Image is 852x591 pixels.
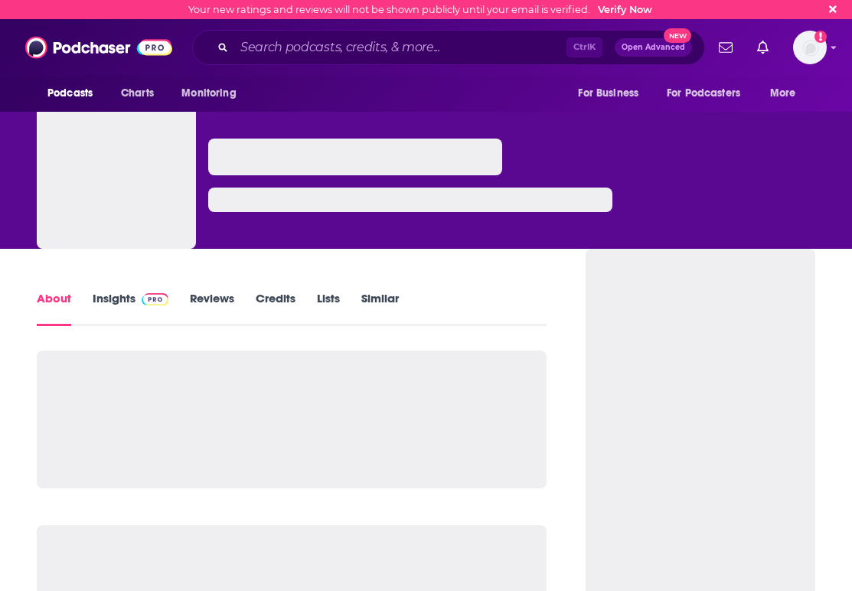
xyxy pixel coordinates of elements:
[190,291,234,326] a: Reviews
[192,30,705,65] div: Search podcasts, credits, & more...
[121,83,154,104] span: Charts
[664,28,691,43] span: New
[622,44,685,51] span: Open Advanced
[361,291,399,326] a: Similar
[657,79,762,108] button: open menu
[751,34,775,60] a: Show notifications dropdown
[142,293,168,305] img: Podchaser Pro
[37,291,71,326] a: About
[188,4,652,15] div: Your new ratings and reviews will not be shown publicly until your email is verified.
[578,83,638,104] span: For Business
[793,31,827,64] span: Logged in as atenbroek
[567,79,658,108] button: open menu
[25,33,172,62] img: Podchaser - Follow, Share and Rate Podcasts
[93,291,168,326] a: InsightsPodchaser Pro
[814,31,827,43] svg: Email not verified
[171,79,256,108] button: open menu
[598,4,652,15] a: Verify Now
[181,83,236,104] span: Monitoring
[713,34,739,60] a: Show notifications dropdown
[566,38,602,57] span: Ctrl K
[759,79,815,108] button: open menu
[47,83,93,104] span: Podcasts
[317,291,340,326] a: Lists
[793,31,827,64] button: Show profile menu
[667,83,740,104] span: For Podcasters
[111,79,163,108] a: Charts
[234,35,566,60] input: Search podcasts, credits, & more...
[256,291,295,326] a: Credits
[770,83,796,104] span: More
[615,38,692,57] button: Open AdvancedNew
[37,79,113,108] button: open menu
[793,31,827,64] img: User Profile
